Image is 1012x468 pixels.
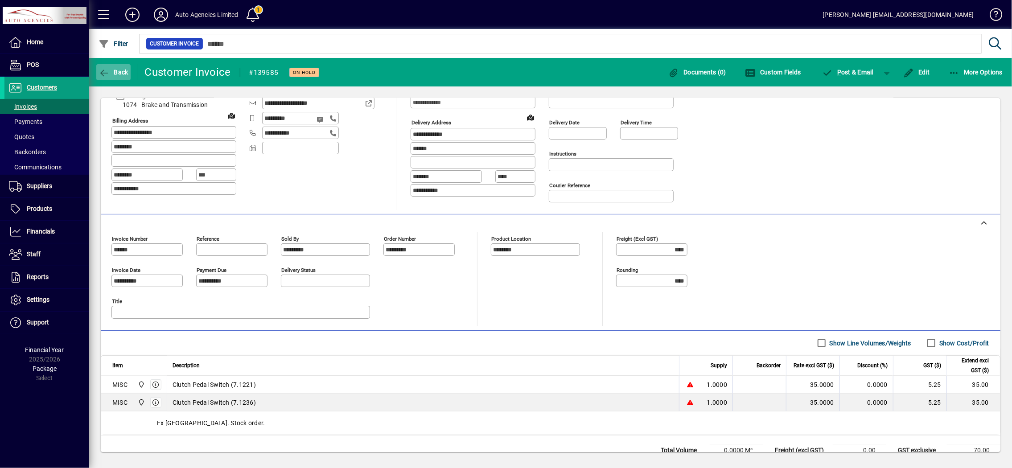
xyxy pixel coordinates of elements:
[9,148,46,156] span: Backorders
[145,65,231,79] div: Customer Invoice
[136,398,146,407] span: Rangiora
[952,356,989,375] span: Extend excl GST ($)
[4,99,89,114] a: Invoices
[147,7,175,23] button: Profile
[118,7,147,23] button: Add
[384,236,416,242] mat-label: Order number
[224,108,239,123] a: View on map
[923,361,941,370] span: GST ($)
[112,361,123,370] span: Item
[4,312,89,334] a: Support
[949,69,1003,76] span: More Options
[112,298,122,304] mat-label: Title
[617,267,638,273] mat-label: Rounding
[310,109,332,130] button: Send SMS
[901,64,932,80] button: Edit
[818,64,878,80] button: Post & Email
[27,228,55,235] span: Financials
[792,398,834,407] div: 35.0000
[136,380,146,390] span: Rangiora
[27,38,43,45] span: Home
[27,273,49,280] span: Reports
[903,69,930,76] span: Edit
[837,69,841,76] span: P
[617,236,658,242] mat-label: Freight (excl GST)
[710,445,763,456] td: 0.0000 M³
[293,70,316,75] span: On hold
[946,376,1000,394] td: 35.00
[27,205,52,212] span: Products
[27,84,57,91] span: Customers
[112,236,148,242] mat-label: Invoice number
[173,361,200,370] span: Description
[197,236,219,242] mat-label: Reference
[549,119,580,126] mat-label: Delivery date
[4,54,89,76] a: POS
[946,64,1005,80] button: More Options
[666,64,728,80] button: Documents (0)
[828,339,911,348] label: Show Line Volumes/Weights
[197,267,226,273] mat-label: Payment due
[4,144,89,160] a: Backorders
[491,236,531,242] mat-label: Product location
[27,182,52,189] span: Suppliers
[757,361,781,370] span: Backorder
[281,267,316,273] mat-label: Delivery status
[9,103,37,110] span: Invoices
[711,361,727,370] span: Supply
[668,69,726,76] span: Documents (0)
[4,243,89,266] a: Staff
[9,133,34,140] span: Quotes
[893,376,946,394] td: 5.25
[99,69,128,76] span: Back
[823,8,974,22] div: [PERSON_NAME] [EMAIL_ADDRESS][DOMAIN_NAME]
[857,361,888,370] span: Discount (%)
[112,380,128,389] div: MISC
[833,445,886,456] td: 0.00
[150,39,199,48] span: Customer Invoice
[27,61,39,68] span: POS
[893,445,947,456] td: GST exclusive
[4,160,89,175] a: Communications
[25,346,64,353] span: Financial Year
[9,118,42,125] span: Payments
[794,361,834,370] span: Rate excl GST ($)
[549,182,590,189] mat-label: Courier Reference
[621,119,652,126] mat-label: Delivery time
[745,69,801,76] span: Custom Fields
[111,100,236,110] span: 1074 - Brake and Transmission
[4,289,89,311] a: Settings
[173,380,256,389] span: Clutch Pedal Switch (7.1221)
[707,398,728,407] span: 1.0000
[792,380,834,389] div: 35.0000
[249,66,279,80] div: #139585
[770,445,833,456] td: Freight (excl GST)
[946,394,1000,411] td: 35.00
[523,110,538,124] a: View on map
[27,250,41,258] span: Staff
[27,319,49,326] span: Support
[549,151,576,157] mat-label: Instructions
[9,164,62,171] span: Communications
[96,64,131,80] button: Back
[33,365,57,372] span: Package
[4,129,89,144] a: Quotes
[893,394,946,411] td: 5.25
[4,31,89,53] a: Home
[89,64,138,80] app-page-header-button: Back
[175,8,239,22] div: Auto Agencies Limited
[4,266,89,288] a: Reports
[822,69,874,76] span: ost & Email
[839,394,893,411] td: 0.0000
[4,175,89,197] a: Suppliers
[96,36,131,52] button: Filter
[743,64,803,80] button: Custom Fields
[4,221,89,243] a: Financials
[839,376,893,394] td: 0.0000
[4,198,89,220] a: Products
[947,445,1000,456] td: 70.00
[27,296,49,303] span: Settings
[983,2,1001,31] a: Knowledge Base
[112,267,140,273] mat-label: Invoice date
[4,114,89,129] a: Payments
